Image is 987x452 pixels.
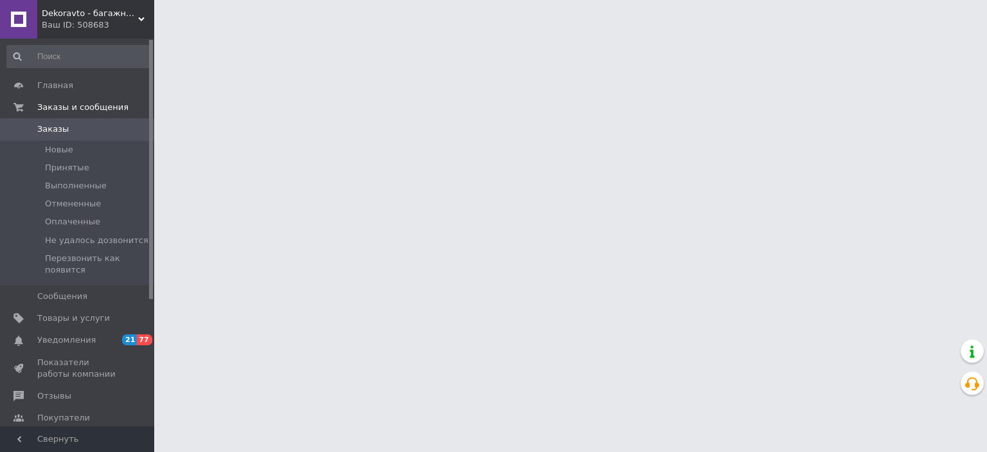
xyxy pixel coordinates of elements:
[37,312,110,324] span: Товары и услуги
[42,8,138,19] span: Dekoravto - багажные системы, автотюнинг и аксессуары
[45,180,107,192] span: Выполненные
[37,123,69,135] span: Заказы
[37,357,119,380] span: Показатели работы компании
[6,45,152,68] input: Поиск
[37,390,71,402] span: Отзывы
[37,102,129,113] span: Заказы и сообщения
[37,334,96,346] span: Уведомления
[37,291,87,302] span: Сообщения
[45,235,148,246] span: Не удалось дозвонится
[42,19,154,31] div: Ваш ID: 508683
[45,198,101,210] span: Отмененные
[45,216,100,228] span: Оплаченные
[45,162,89,174] span: Принятые
[137,334,152,345] span: 77
[37,80,73,91] span: Главная
[37,412,90,424] span: Покупатели
[122,334,137,345] span: 21
[45,253,150,276] span: Перезвонить как появится
[45,144,73,156] span: Новые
